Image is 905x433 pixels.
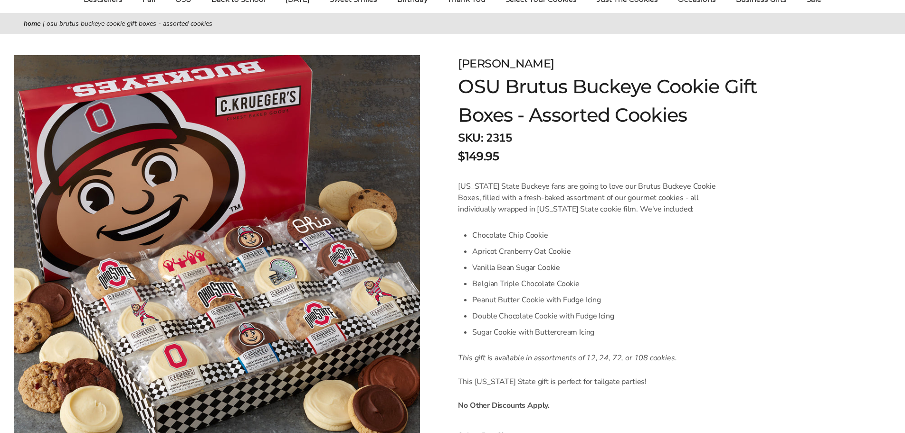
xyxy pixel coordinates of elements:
[472,227,718,243] li: Chocolate Chip Cookie
[458,181,718,215] p: [US_STATE] State Buckeye fans are going to love our Brutus Buckeye Cookie Boxes, filled with a fr...
[472,292,718,308] li: Peanut Butter Cookie with Fudge Icing
[43,19,45,28] span: |
[472,308,718,324] li: Double Chocolate Cookie with Fudge Icing
[458,353,676,363] em: This gift is available in assortments of 12, 24, 72, or 108 cookies.
[472,276,718,292] li: Belgian Triple Chocolate Cookie
[458,148,499,165] span: $149.95
[24,18,881,29] nav: breadcrumbs
[47,19,212,28] span: OSU Brutus Buckeye Cookie Gift Boxes - Assorted Cookies
[458,130,483,145] strong: SKU:
[486,130,512,145] span: 2315
[472,260,718,276] li: Vanilla Bean Sugar Cookie
[458,72,761,129] h1: OSU Brutus Buckeye Cookie Gift Boxes - Assorted Cookies
[24,19,41,28] a: Home
[472,324,718,340] li: Sugar Cookie with Buttercream Icing
[458,400,550,411] strong: No Other Discounts Apply.
[472,243,718,260] li: Apricot Cranberry Oat Cookie
[458,376,718,387] p: This [US_STATE] State gift is perfect for tailgate parties!
[458,55,761,72] div: [PERSON_NAME]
